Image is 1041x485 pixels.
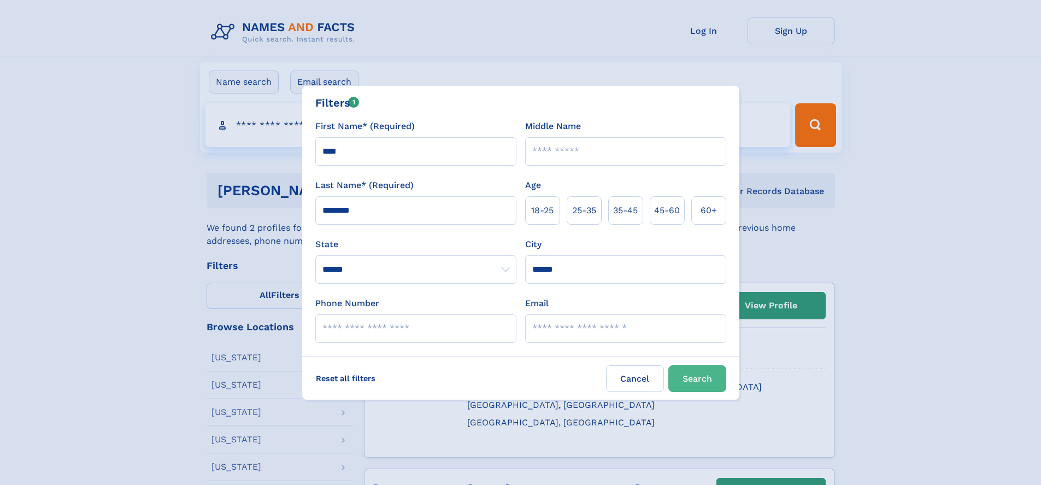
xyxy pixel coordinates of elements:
label: Last Name* (Required) [315,179,414,192]
div: Filters [315,95,360,111]
label: Middle Name [525,120,581,133]
label: State [315,238,516,251]
span: 25‑35 [572,204,596,217]
span: 60+ [701,204,717,217]
label: First Name* (Required) [315,120,415,133]
span: 35‑45 [613,204,638,217]
label: Cancel [606,365,664,392]
button: Search [668,365,726,392]
label: Email [525,297,549,310]
span: 45‑60 [654,204,680,217]
span: 18‑25 [531,204,554,217]
label: Reset all filters [309,365,383,391]
label: Age [525,179,541,192]
label: City [525,238,542,251]
label: Phone Number [315,297,379,310]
